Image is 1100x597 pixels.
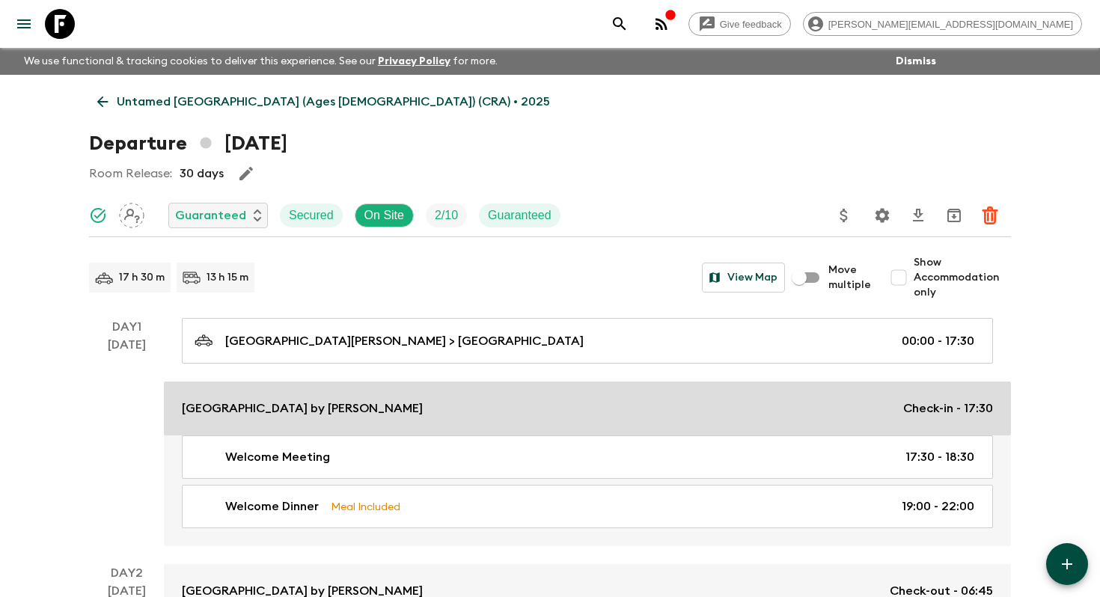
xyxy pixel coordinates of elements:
a: [GEOGRAPHIC_DATA][PERSON_NAME] > [GEOGRAPHIC_DATA]00:00 - 17:30 [182,318,993,364]
button: Delete [975,200,1005,230]
button: Update Price, Early Bird Discount and Costs [829,200,859,230]
p: Check-in - 17:30 [903,399,993,417]
p: 13 h 15 m [207,270,248,285]
span: Show Accommodation only [914,255,1011,300]
a: Privacy Policy [378,56,450,67]
button: View Map [702,263,785,293]
span: [PERSON_NAME][EMAIL_ADDRESS][DOMAIN_NAME] [820,19,1081,30]
p: 30 days [180,165,224,183]
p: 19:00 - 22:00 [902,497,974,515]
p: [GEOGRAPHIC_DATA] by [PERSON_NAME] [182,399,423,417]
p: Welcome Dinner [225,497,319,515]
p: [GEOGRAPHIC_DATA][PERSON_NAME] > [GEOGRAPHIC_DATA] [225,332,584,350]
a: Welcome Meeting17:30 - 18:30 [182,435,993,479]
p: 2 / 10 [435,206,458,224]
button: Archive (Completed, Cancelled or Unsynced Departures only) [939,200,969,230]
a: Untamed [GEOGRAPHIC_DATA] (Ages [DEMOGRAPHIC_DATA]) (CRA) • 2025 [89,87,558,117]
p: Guaranteed [175,206,246,224]
div: [DATE] [108,336,146,546]
div: Trip Fill [426,203,467,227]
button: menu [9,9,39,39]
div: Secured [280,203,343,227]
p: Untamed [GEOGRAPHIC_DATA] (Ages [DEMOGRAPHIC_DATA]) (CRA) • 2025 [117,93,550,111]
p: On Site [364,206,404,224]
svg: Synced Successfully [89,206,107,224]
button: search adventures [605,9,635,39]
div: On Site [355,203,414,227]
p: Secured [289,206,334,224]
p: Room Release: [89,165,172,183]
p: Guaranteed [488,206,551,224]
button: Download CSV [903,200,933,230]
p: Day 2 [89,564,164,582]
p: Meal Included [331,498,400,515]
a: [GEOGRAPHIC_DATA] by [PERSON_NAME]Check-in - 17:30 [164,382,1011,435]
p: 17 h 30 m [119,270,165,285]
span: Move multiple [828,263,872,293]
p: Welcome Meeting [225,448,330,466]
p: 00:00 - 17:30 [902,332,974,350]
a: Welcome DinnerMeal Included19:00 - 22:00 [182,485,993,528]
div: [PERSON_NAME][EMAIL_ADDRESS][DOMAIN_NAME] [803,12,1082,36]
span: Assign pack leader [119,207,144,219]
button: Settings [867,200,897,230]
span: Give feedback [712,19,790,30]
h1: Departure [DATE] [89,129,287,159]
p: Day 1 [89,318,164,336]
p: 17:30 - 18:30 [905,448,974,466]
button: Dismiss [892,51,940,72]
a: Give feedback [688,12,791,36]
p: We use functional & tracking cookies to deliver this experience. See our for more. [18,48,504,75]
